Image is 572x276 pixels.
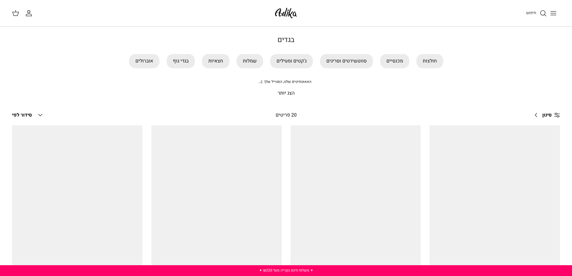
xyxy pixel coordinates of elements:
[526,10,547,17] a: חיפוש
[12,111,32,119] span: סידור לפי
[270,54,313,68] a: ג'קטים ומעילים
[380,54,409,68] a: מכנסיים
[25,10,35,17] a: החשבון שלי
[76,89,496,97] p: הצג יותר
[129,54,159,68] a: אוברולים
[12,108,44,122] button: סידור לפי
[547,7,560,20] button: Toggle menu
[416,54,443,68] a: חולצות
[259,268,313,273] a: ✦ משלוח חינם בקנייה מעל ₪220 ✦
[237,54,263,68] a: שמלות
[530,108,560,122] a: סינון
[76,36,496,44] h1: בגדים
[167,54,195,68] a: בגדי גוף
[223,111,349,119] div: 20 פריטים
[259,79,311,84] span: האאוטפיטים שלנו, הסטייל שלך :)
[273,6,299,20] img: Adika IL
[526,10,536,16] span: חיפוש
[542,111,552,119] span: סינון
[202,54,229,68] a: חצאיות
[320,54,373,68] a: סווטשירטים וסריגים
